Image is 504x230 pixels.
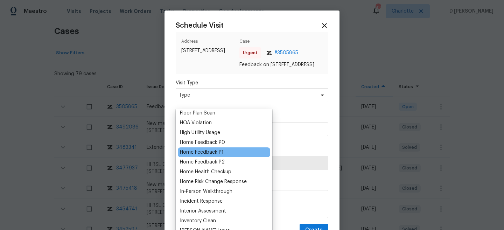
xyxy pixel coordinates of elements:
img: Zendesk Logo Icon [266,51,272,55]
div: Home Feedback P2 [180,159,225,166]
div: Home Health Checkup [180,168,231,175]
div: Home Feedback P1 [180,149,224,156]
div: High Utility Usage [180,129,220,136]
div: Incident Response [180,198,223,205]
div: Floor Plan Scan [180,110,215,117]
div: In-Person Walkthrough [180,188,232,195]
span: Close [321,22,328,29]
div: Home Risk Change Response [180,178,247,185]
span: Schedule Visit [176,22,224,29]
span: Urgent [243,49,260,56]
div: Interior Assessment [180,208,226,215]
label: Visit Type [176,79,328,86]
span: Feedback on [STREET_ADDRESS] [239,61,323,68]
span: Address [181,38,237,47]
span: Type [179,92,315,99]
span: Case [239,38,323,47]
div: Inventory Clean [180,217,216,224]
span: # 3505865 [274,49,298,56]
div: Home Feedback P0 [180,139,225,146]
div: HOA Violation [180,119,212,126]
span: [STREET_ADDRESS] [181,47,237,54]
